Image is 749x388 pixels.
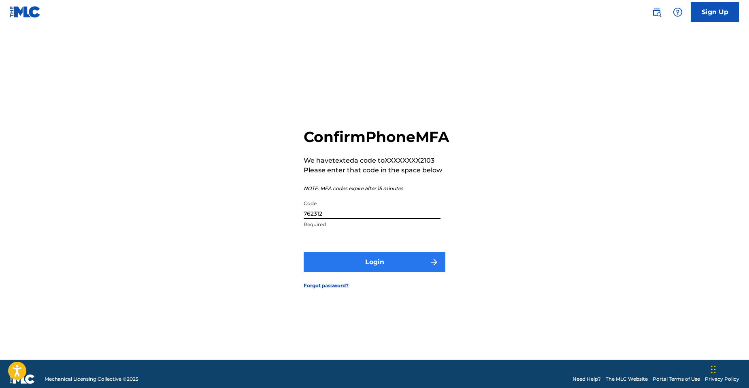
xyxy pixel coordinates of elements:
p: Please enter that code in the space below [304,165,449,175]
p: Required [304,221,440,228]
a: Privacy Policy [705,375,739,383]
div: Help [670,4,686,20]
iframe: Chat Widget [709,349,749,388]
a: Need Help? [572,375,601,383]
img: MLC Logo [10,6,41,18]
a: Forgot password? [304,282,349,289]
a: Public Search [649,4,665,20]
button: Login [304,252,445,272]
a: Sign Up [691,2,739,22]
p: NOTE: MFA codes expire after 15 minutes [304,185,449,192]
h2: Confirm Phone MFA [304,128,449,146]
img: logo [10,374,35,384]
span: Mechanical Licensing Collective © 2025 [45,375,138,383]
img: search [652,7,662,17]
a: The MLC Website [606,375,648,383]
img: help [673,7,683,17]
a: Portal Terms of Use [653,375,700,383]
div: Drag [711,357,716,382]
p: We have texted a code to XXXXXXXX2103 [304,156,449,165]
img: f7272a7cc735f4ea7f67.svg [429,257,439,267]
